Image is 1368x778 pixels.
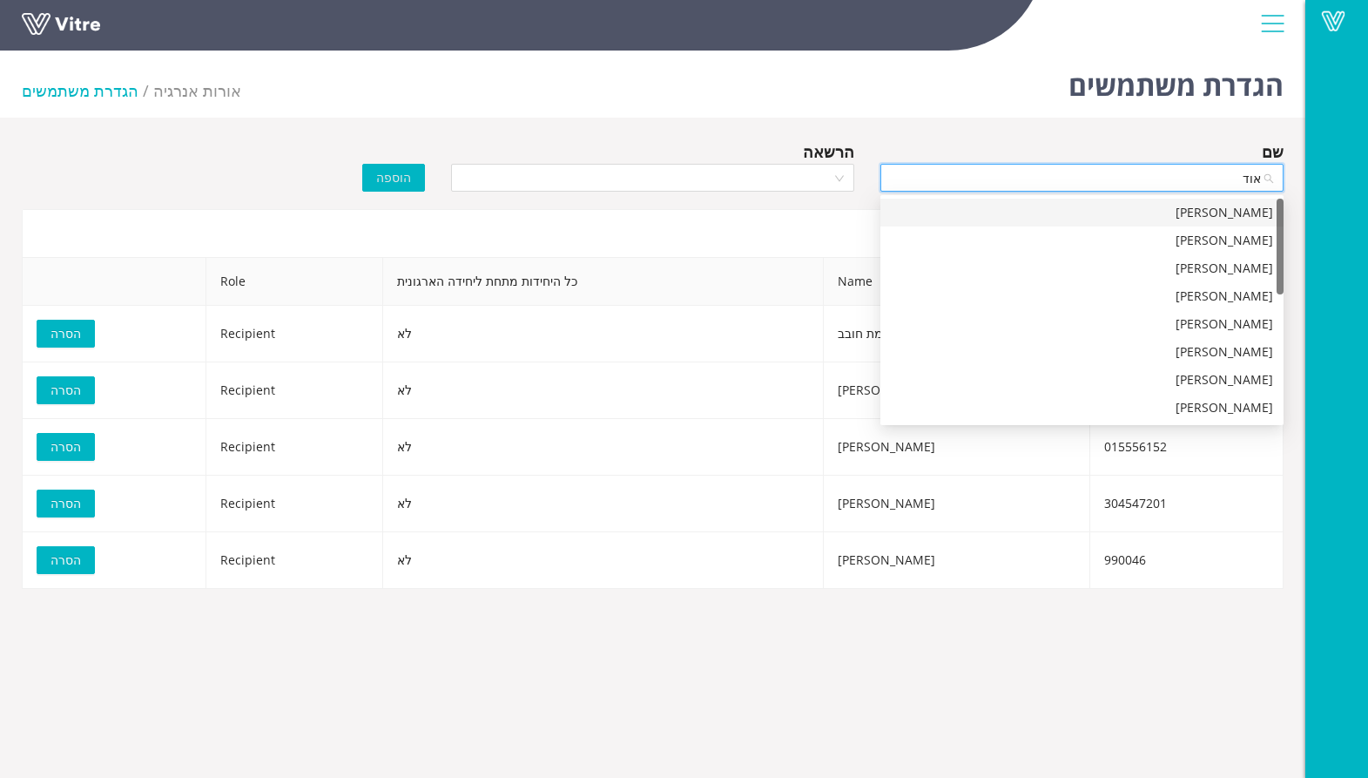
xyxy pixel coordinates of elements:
span: Recipient [220,495,275,511]
div: ראובן ציטרר [880,310,1284,338]
button: הסרה [37,320,95,348]
button: הוספה [362,164,425,192]
div: [PERSON_NAME] [891,370,1273,389]
div: אופק מחרז [880,282,1284,310]
div: משתמשי טפסים [22,209,1284,257]
td: לא [383,306,825,362]
div: עטאונה גאזי [880,254,1284,282]
div: [PERSON_NAME] [891,203,1273,222]
td: [PERSON_NAME] [824,419,1090,476]
td: לא [383,532,825,589]
span: Recipient [220,551,275,568]
span: Recipient [220,382,275,398]
td: [PERSON_NAME] [824,362,1090,419]
span: הסרה [51,381,81,400]
th: Role [206,258,383,306]
span: 990046 [1104,551,1146,568]
div: הרשאה [803,139,854,164]
th: כל היחידות מתחת ליחידה הארגונית [383,258,825,306]
li: הגדרת משתמשים [22,78,153,103]
span: Recipient [220,438,275,455]
span: 304547201 [1104,495,1167,511]
span: הסרה [51,551,81,570]
span: הסרה [51,494,81,513]
div: סאלי אוחנה [880,338,1284,366]
div: שם [1262,139,1284,164]
td: לא [383,419,825,476]
div: [PERSON_NAME] [891,287,1273,306]
td: [PERSON_NAME] [824,476,1090,532]
div: חיון ליאור [880,366,1284,394]
span: 015556152 [1104,438,1167,455]
button: הסרה [37,546,95,574]
span: Recipient [220,325,275,342]
div: [PERSON_NAME] [891,259,1273,278]
span: הסרה [51,324,81,343]
td: מכנית רמת חובב [824,306,1090,362]
button: הסרה [37,376,95,404]
td: לא [383,476,825,532]
button: הסרה [37,433,95,461]
div: יצחק אור ויזמן [880,227,1284,254]
div: [PERSON_NAME] [891,398,1273,417]
div: [PERSON_NAME] [891,315,1273,334]
span: הסרה [51,437,81,457]
div: [PERSON_NAME] [891,342,1273,362]
td: לא [383,362,825,419]
div: אורן אליעזר [880,394,1284,422]
div: [PERSON_NAME] [891,231,1273,250]
button: הסרה [37,490,95,518]
span: Name [824,258,1089,305]
div: אופק טביביאן [880,199,1284,227]
td: [PERSON_NAME] [824,532,1090,589]
h1: הגדרת משתמשים [1068,44,1284,118]
span: 321 [153,80,241,101]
